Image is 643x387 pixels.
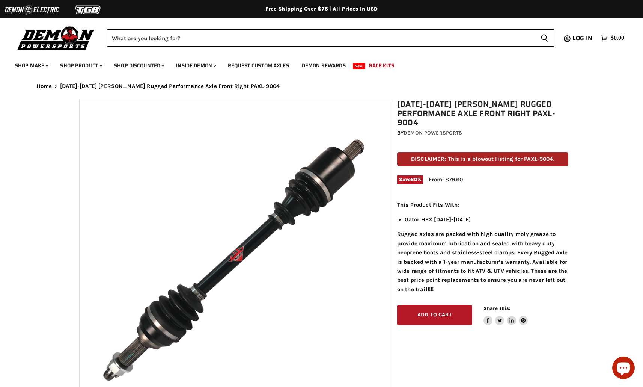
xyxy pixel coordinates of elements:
[597,33,628,44] a: $0.00
[417,311,452,318] span: Add to cart
[108,58,169,73] a: Shop Discounted
[429,176,463,183] span: From: $79.60
[397,175,423,184] span: Save %
[572,33,592,43] span: Log in
[397,200,568,209] p: This Product Fits With:
[21,6,622,12] div: Free Shipping Over $75 | All Prices In USD
[9,55,622,73] ul: Main menu
[222,58,295,73] a: Request Custom Axles
[15,24,97,51] img: Demon Powersports
[411,177,417,182] span: 60
[60,3,116,17] img: TGB Logo 2
[397,200,568,294] div: Rugged axles are packed with high quality moly grease to provide maximum lubrication and sealed w...
[170,58,221,73] a: Inside Demon
[107,29,554,47] form: Product
[54,58,107,73] a: Shop Product
[397,305,472,325] button: Add to cart
[4,3,60,17] img: Demon Electric Logo 2
[483,305,510,311] span: Share this:
[483,305,528,325] aside: Share this:
[363,58,400,73] a: Race Kits
[21,83,622,89] nav: Breadcrumbs
[60,83,280,89] span: [DATE]-[DATE] [PERSON_NAME] Rugged Performance Axle Front Right PAXL-9004
[404,130,462,136] a: Demon Powersports
[9,58,53,73] a: Shop Make
[610,357,637,381] inbox-online-store-chat: Shopify online store chat
[397,100,568,127] h1: [DATE]-[DATE] [PERSON_NAME] Rugged Performance Axle Front Right PAXL-9004
[397,152,568,166] p: DISCLAIMER: This is a blowout listing for PAXL-9004.
[611,35,624,42] span: $0.00
[107,29,535,47] input: Search
[405,215,568,224] li: Gator HPX [DATE]-[DATE]
[535,29,554,47] button: Search
[397,129,568,137] div: by
[36,83,52,89] a: Home
[296,58,351,73] a: Demon Rewards
[569,35,597,42] a: Log in
[353,63,366,69] span: New!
